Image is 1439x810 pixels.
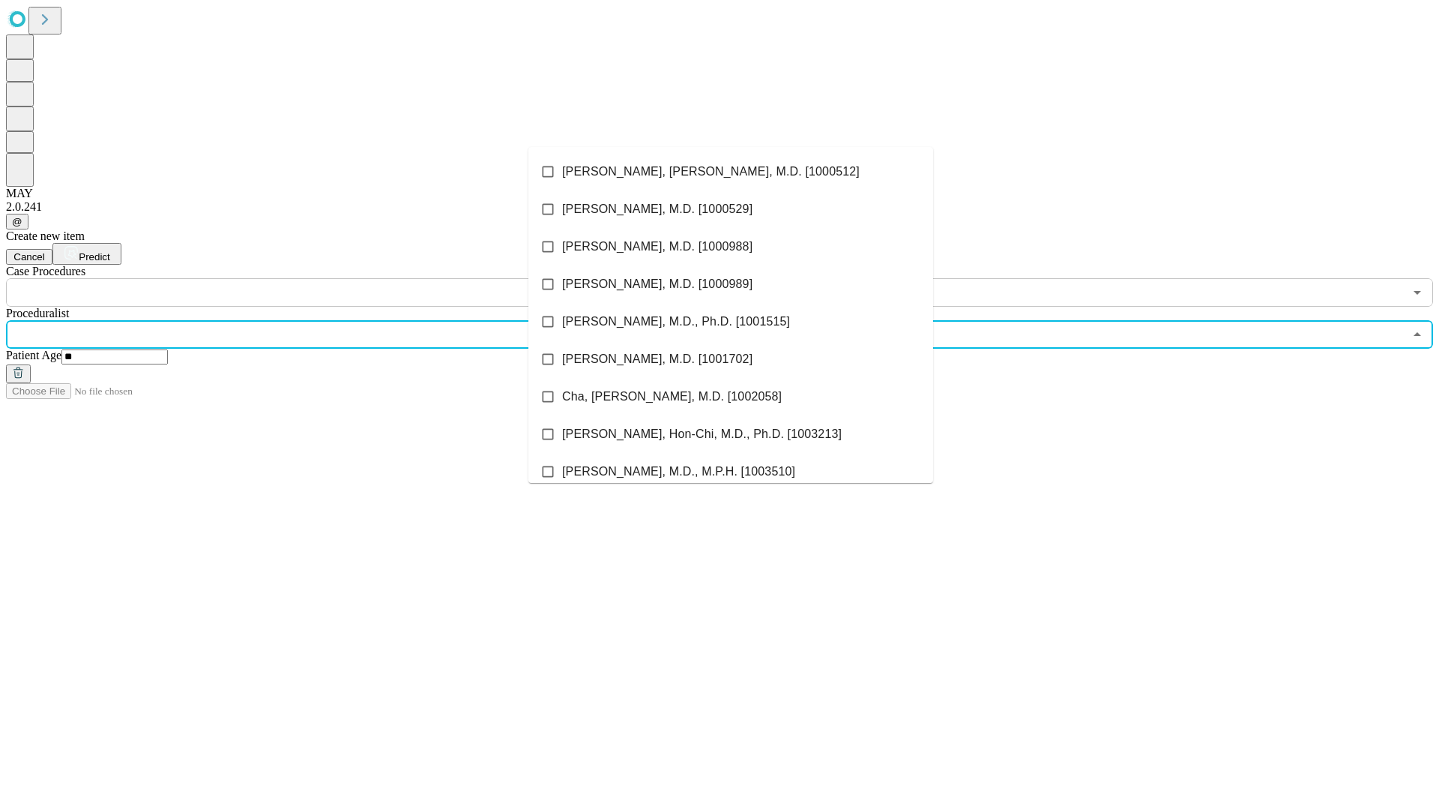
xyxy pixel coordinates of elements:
[6,249,52,265] button: Cancel
[6,349,61,361] span: Patient Age
[1407,282,1428,303] button: Open
[6,229,85,242] span: Create new item
[6,265,85,277] span: Scheduled Procedure
[12,216,22,227] span: @
[6,214,28,229] button: @
[562,238,752,256] span: [PERSON_NAME], M.D. [1000988]
[562,350,752,368] span: [PERSON_NAME], M.D. [1001702]
[13,251,45,262] span: Cancel
[79,251,109,262] span: Predict
[6,307,69,319] span: Proceduralist
[52,243,121,265] button: Predict
[562,425,842,443] span: [PERSON_NAME], Hon-Chi, M.D., Ph.D. [1003213]
[562,275,752,293] span: [PERSON_NAME], M.D. [1000989]
[6,187,1433,200] div: MAY
[562,200,752,218] span: [PERSON_NAME], M.D. [1000529]
[562,163,860,181] span: [PERSON_NAME], [PERSON_NAME], M.D. [1000512]
[562,463,795,481] span: [PERSON_NAME], M.D., M.P.H. [1003510]
[562,388,782,406] span: Cha, [PERSON_NAME], M.D. [1002058]
[6,200,1433,214] div: 2.0.241
[1407,324,1428,345] button: Close
[562,313,790,331] span: [PERSON_NAME], M.D., Ph.D. [1001515]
